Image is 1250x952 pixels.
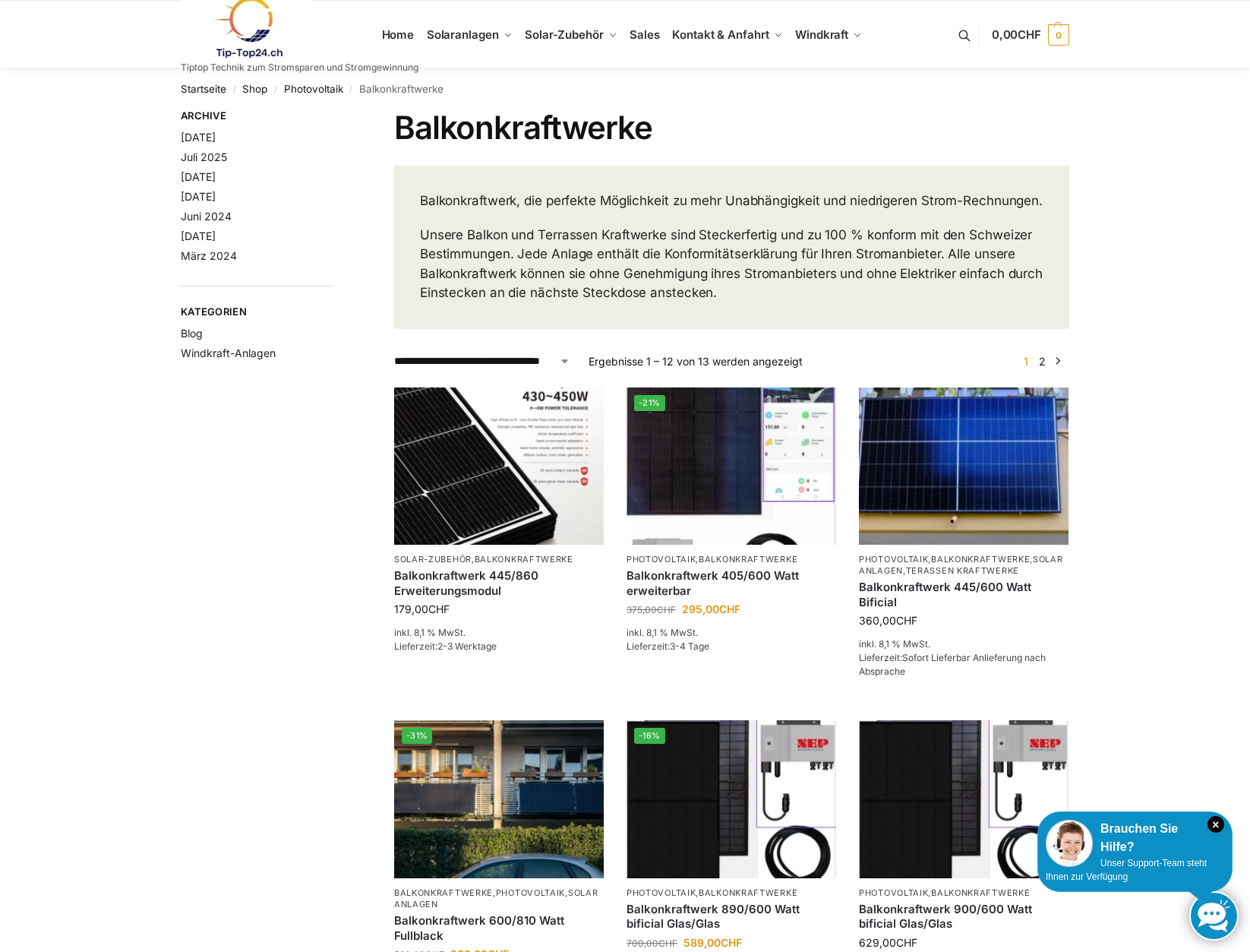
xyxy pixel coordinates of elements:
span: CHF [896,936,917,949]
img: Bificiales Hochleistungsmodul [627,720,836,878]
a: [DATE] [181,190,216,203]
span: Kontakt & Anfahrt [672,27,769,42]
a: Juni 2024 [181,210,232,223]
a: Solar-Zubehör [519,1,623,69]
span: Unser Support-Team steht Ihnen zur Verfügung [1046,858,1207,882]
p: , [627,554,836,565]
a: Seite 2 [1035,355,1050,368]
p: , , [394,887,604,911]
img: Customer service [1046,820,1093,867]
a: Photovoltaik [627,554,696,565]
p: Ergebnisse 1 – 12 von 13 werden angezeigt [589,353,803,369]
a: Juli 2025 [181,150,227,163]
a: 0,00CHF 0 [992,12,1069,58]
a: Balkonkraftwerke [931,554,1030,565]
span: CHF [1018,27,1041,42]
nav: Breadcrumb [181,69,1069,109]
p: Tiptop Technik zum Stromsparen und Stromgewinnung [181,63,418,72]
img: 2 Balkonkraftwerke [394,720,604,878]
a: Balkonkraftwerk 445/860 Erweiterungsmodul [394,568,604,598]
span: CHF [896,614,917,627]
span: CHF [719,603,740,615]
bdi: 375,00 [627,604,676,615]
p: Unsere Balkon und Terrassen Kraftwerke sind Steckerfertig und zu 100 % konform mit den Schweizer ... [420,226,1043,303]
a: [DATE] [181,229,216,242]
a: -31%2 Balkonkraftwerke [394,720,604,878]
bdi: 700,00 [627,938,677,949]
p: , [627,887,836,899]
span: / [343,84,359,96]
p: , , , [859,554,1068,577]
img: Balkonkraftwerk 445/860 Erweiterungsmodul [394,387,604,545]
a: Solaranlagen [420,1,518,69]
button: Close filters [332,109,341,126]
span: CHF [657,604,676,615]
p: inkl. 8,1 % MwSt. [627,626,836,640]
p: inkl. 8,1 % MwSt. [394,626,604,640]
a: Balkonkraftwerke [699,554,797,565]
a: Shop [242,83,267,95]
bdi: 179,00 [394,603,450,615]
a: Balkonkraftwerke [394,887,493,898]
a: Kontakt & Anfahrt [666,1,789,69]
a: Balkonkraftwerk 900/600 Watt bificial Glas/Glas [859,902,1068,931]
span: Seite 1 [1020,355,1032,368]
a: -16%Bificiales Hochleistungsmodul [627,720,836,878]
img: Steckerfertig Plug & Play mit 410 Watt [627,387,836,545]
span: CHF [428,603,450,615]
span: 2-3 Werktage [437,640,497,652]
a: Terassen Kraftwerke [906,565,1019,576]
a: Photovoltaik [859,554,928,565]
span: Archive [181,109,332,124]
img: Solaranlage für den kleinen Balkon [859,387,1068,545]
span: 0,00 [992,27,1041,42]
bdi: 360,00 [859,614,917,627]
a: [DATE] [181,170,216,183]
a: Startseite [181,83,226,95]
a: → [1053,353,1064,369]
a: Solaranlagen [394,887,598,909]
a: Windkraft [789,1,869,69]
span: Lieferzeit: [859,652,1046,677]
span: Lieferzeit: [627,640,709,652]
span: / [267,84,283,96]
i: Schließen [1207,816,1224,833]
bdi: 295,00 [682,603,740,615]
a: Windkraft-Anlagen [181,346,276,359]
p: inkl. 8,1 % MwSt. [859,637,1068,651]
span: Solar-Zubehör [525,27,604,42]
a: März 2024 [181,249,237,262]
span: Windkraft [795,27,848,42]
bdi: 629,00 [859,936,917,949]
nav: Produkt-Seitennummerierung [1015,353,1069,369]
span: Lieferzeit: [394,640,497,652]
span: Sofort Lieferbar Anlieferung nach Absprache [859,652,1046,677]
a: Balkonkraftwerk 405/600 Watt erweiterbar [627,568,836,598]
span: Solaranlagen [427,27,499,42]
p: , [859,887,1068,899]
span: Sales [630,27,660,42]
span: CHF [721,936,742,949]
select: Shop-Reihenfolge [394,353,570,369]
a: Photovoltaik [496,887,565,898]
a: Balkonkraftwerk 600/810 Watt Fullblack [394,913,604,943]
a: Balkonkraftwerk 890/600 Watt bificial Glas/Glas [627,902,836,931]
a: Balkonkraftwerk 445/600 Watt Bificial [859,580,1068,609]
img: Bificiales Hochleistungsmodul [859,720,1068,878]
a: Solar-Zubehör [394,554,472,565]
a: [DATE] [181,131,216,144]
p: Balkonkraftwerk, die perfekte Möglichkeit zu mehr Unabhängigkeit und niedrigeren Strom-Rechnungen. [420,191,1043,211]
a: Photovoltaik [627,887,696,898]
a: Balkonkraftwerke [931,887,1030,898]
a: Sales [623,1,666,69]
span: CHF [658,938,677,949]
a: Photovoltaik [859,887,928,898]
a: Balkonkraftwerke [475,554,573,565]
a: Balkonkraftwerke [699,887,797,898]
bdi: 589,00 [683,936,742,949]
a: Photovoltaik [284,83,343,95]
a: Solaranlagen [859,554,1063,576]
